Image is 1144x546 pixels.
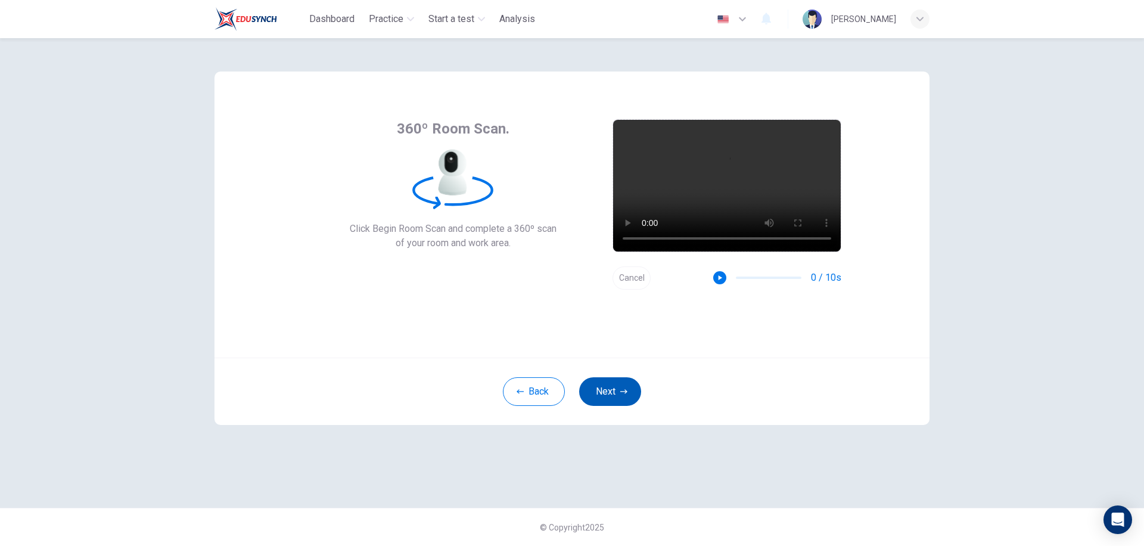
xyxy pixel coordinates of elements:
[364,8,419,30] button: Practice
[304,8,359,30] button: Dashboard
[214,7,304,31] a: Train Test logo
[831,12,896,26] div: [PERSON_NAME]
[613,266,651,290] button: Cancel
[811,271,841,285] span: 0 / 10s
[397,119,509,138] span: 360º Room Scan.
[540,523,604,532] span: © Copyright 2025
[369,12,403,26] span: Practice
[424,8,490,30] button: Start a test
[503,377,565,406] button: Back
[499,12,535,26] span: Analysis
[214,7,277,31] img: Train Test logo
[428,12,474,26] span: Start a test
[495,8,540,30] button: Analysis
[716,15,730,24] img: en
[309,12,355,26] span: Dashboard
[350,236,557,250] span: of your room and work area.
[579,377,641,406] button: Next
[1103,505,1132,534] div: Open Intercom Messenger
[350,222,557,236] span: Click Begin Room Scan and complete a 360º scan
[803,10,822,29] img: Profile picture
